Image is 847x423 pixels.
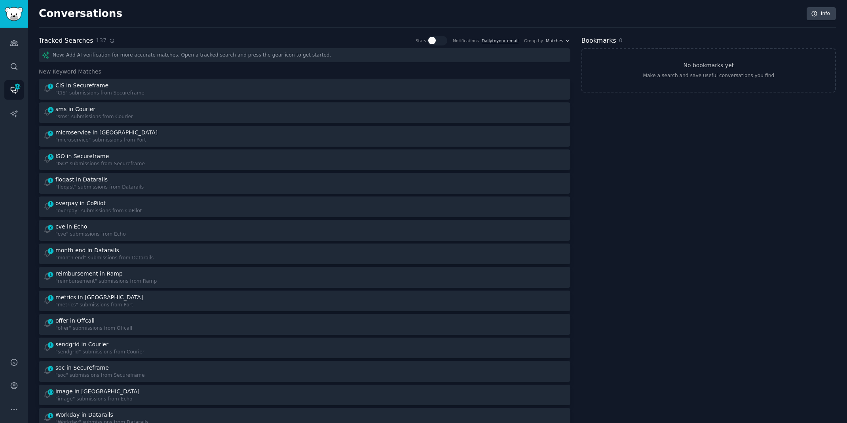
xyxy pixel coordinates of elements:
a: 2cve in Echo"cve" submissions from Echo [39,220,570,241]
div: "soc" submissions from Secureframe [55,372,145,379]
div: "microservice" submissions from Port [55,137,159,144]
div: sms in Courier [55,105,95,113]
div: sendgrid in Courier [55,340,108,349]
div: New: Add AI verification for more accurate matches. Open a tracked search and press the gear icon... [39,48,570,62]
span: 643 [14,84,21,89]
div: microservice in [GEOGRAPHIC_DATA] [55,128,158,137]
div: "cve" submissions from Echo [55,231,126,238]
div: Make a search and save useful conversations you find [643,72,774,79]
div: soc in Secureframe [55,364,109,372]
a: 1CIS in Secureframe"CIS" submissions from Secureframe [39,79,570,100]
h2: Conversations [39,8,122,20]
img: GummySearch logo [5,7,23,21]
button: Matches [546,38,570,43]
a: No bookmarks yetMake a search and save useful conversations you find [581,48,836,93]
a: 1month end in Datarails"month end" submissions from Datarails [39,244,570,264]
span: 8 [47,319,54,324]
span: 1 [47,201,54,207]
div: "CIS" submissions from Secureframe [55,90,144,97]
div: "ISO" submissions from Secureframe [55,161,145,168]
div: reimbursement in Ramp [55,270,123,278]
div: offer in Offcall [55,317,95,325]
span: Matches [546,38,563,43]
div: "floqast" submissions from Datarails [55,184,144,191]
div: image in [GEOGRAPHIC_DATA] [55,387,139,396]
div: cve in Echo [55,223,87,231]
a: 1floqast in Datarails"floqast" submissions from Datarails [39,173,570,194]
span: 5 [47,154,54,160]
div: Group by [524,38,543,43]
a: 13image in [GEOGRAPHIC_DATA]"image" submissions from Echo [39,385,570,406]
span: 2 [47,225,54,230]
a: 4sms in Courier"sms" submissions from Courier [39,102,570,123]
span: New Keyword Matches [39,68,101,76]
span: 1 [47,295,54,301]
a: 1metrics in [GEOGRAPHIC_DATA]"metrics" submissions from Port [39,291,570,312]
div: "month end" submissions from Datarails [55,255,154,262]
a: 5ISO in Secureframe"ISO" submissions from Secureframe [39,149,570,170]
a: 643 [4,80,24,100]
span: 1 [47,83,54,89]
span: 4 [47,130,54,136]
a: 1sendgrid in Courier"sendgrid" submissions from Courier [39,338,570,359]
div: overpay in CoPilot [55,199,106,208]
div: Notifications [453,38,479,43]
span: 1 [47,272,54,277]
span: 1 [47,178,54,183]
div: CIS in Secureframe [55,81,108,90]
div: Workday in Datarails [55,411,113,419]
div: "image" submissions from Echo [55,396,141,403]
span: 4 [47,107,54,113]
a: 4microservice in [GEOGRAPHIC_DATA]"microservice" submissions from Port [39,126,570,147]
div: metrics in [GEOGRAPHIC_DATA] [55,293,143,302]
div: month end in Datarails [55,246,119,255]
a: Dailytoyour email [482,38,518,43]
div: "metrics" submissions from Port [55,302,144,309]
a: 1overpay in CoPilot"overpay" submissions from CoPilot [39,196,570,217]
span: 1 [47,248,54,254]
h3: No bookmarks yet [683,61,734,70]
div: "offer" submissions from Offcall [55,325,132,332]
span: 0 [619,37,623,43]
span: 137 [96,36,106,45]
div: floqast in Datarails [55,176,108,184]
div: "overpay" submissions from CoPilot [55,208,142,215]
div: "sendgrid" submissions from Courier [55,349,144,356]
a: 1reimbursement in Ramp"reimbursement" submissions from Ramp [39,267,570,288]
div: ISO in Secureframe [55,152,109,161]
div: "sms" submissions from Courier [55,113,133,121]
span: 7 [47,366,54,371]
div: Stats [416,38,426,43]
span: 1 [47,413,54,418]
div: "reimbursement" submissions from Ramp [55,278,157,285]
a: Info [807,7,836,21]
span: 13 [47,389,54,395]
h2: Bookmarks [581,36,616,46]
a: 7soc in Secureframe"soc" submissions from Secureframe [39,361,570,382]
h2: Tracked Searches [39,36,93,46]
a: 8offer in Offcall"offer" submissions from Offcall [39,314,570,335]
span: 1 [47,342,54,348]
